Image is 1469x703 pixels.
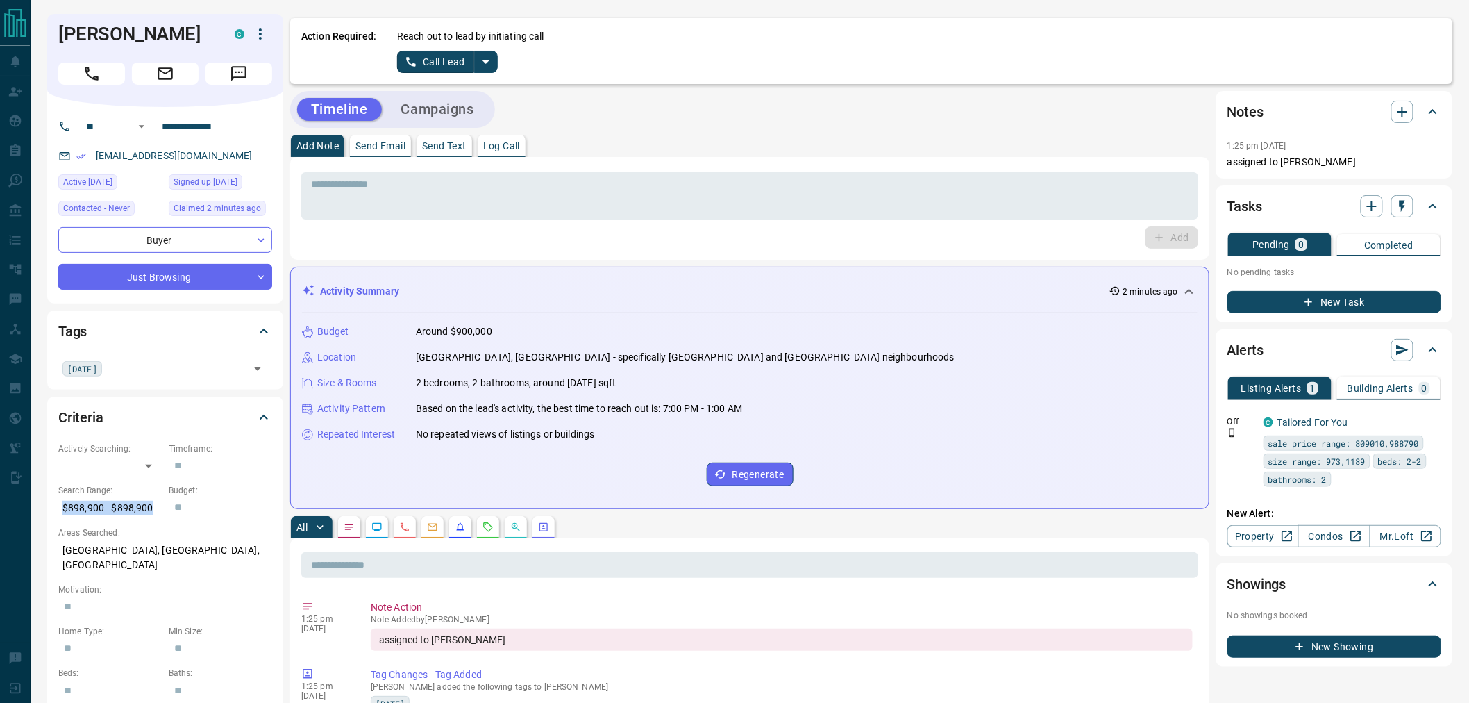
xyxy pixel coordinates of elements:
[510,522,521,533] svg: Opportunities
[416,350,955,365] p: [GEOGRAPHIC_DATA], [GEOGRAPHIC_DATA] - specifically [GEOGRAPHIC_DATA] and [GEOGRAPHIC_DATA] neigh...
[58,497,162,520] p: $898,900 - $898,900
[416,376,616,390] p: 2 bedrooms, 2 bathrooms, around [DATE] sqft
[1227,262,1441,283] p: No pending tasks
[1252,240,1290,249] p: Pending
[416,402,742,416] p: Based on the lead's activity, the best time to reach out is: 7:00 PM - 1:00 AM
[1310,383,1316,393] p: 1
[58,320,87,342] h2: Tags
[1241,383,1302,393] p: Listing Alerts
[58,315,272,348] div: Tags
[371,615,1193,625] p: Note Added by [PERSON_NAME]
[58,174,162,194] div: Tue Oct 07 2025
[483,141,520,151] p: Log Call
[1227,428,1237,438] svg: Push Notification Only
[1227,568,1441,601] div: Showings
[416,427,595,442] p: No repeated views of listings or buildings
[58,227,272,253] div: Buyer
[1227,333,1441,367] div: Alerts
[58,401,272,434] div: Criteria
[58,527,272,539] p: Areas Searched:
[1422,383,1427,393] p: 0
[455,522,466,533] svg: Listing Alerts
[235,29,244,39] div: condos.ca
[355,141,405,151] p: Send Email
[397,51,474,73] button: Call Lead
[133,118,150,135] button: Open
[169,443,272,455] p: Timeframe:
[58,625,162,638] p: Home Type:
[1227,190,1441,223] div: Tasks
[1298,525,1370,547] a: Condos
[76,151,86,161] svg: Email Verified
[1364,240,1413,250] p: Completed
[320,284,399,299] p: Activity Summary
[169,174,272,194] div: Tue Oct 07 2025
[1227,101,1264,123] h2: Notes
[169,201,272,220] div: Wed Oct 15 2025
[205,63,272,85] span: Message
[1378,454,1422,468] span: beds: 2-2
[58,264,272,290] div: Just Browsing
[317,402,385,416] p: Activity Pattern
[301,624,350,634] p: [DATE]
[371,600,1193,615] p: Note Action
[301,691,350,701] p: [DATE]
[1264,417,1273,427] div: condos.ca
[58,667,162,679] p: Beds:
[296,522,308,532] p: All
[422,141,467,151] p: Send Text
[58,406,103,429] h2: Criteria
[301,614,350,624] p: 1:25 pm
[1227,636,1441,658] button: New Showing
[1227,506,1441,521] p: New Alert:
[248,359,267,379] button: Open
[1277,417,1348,428] a: Tailored For You
[317,427,395,442] p: Repeated Interest
[1123,286,1178,298] p: 2 minutes ago
[1227,141,1286,151] p: 1:25 pm [DATE]
[1268,436,1419,450] span: sale price range: 809010,988790
[399,522,410,533] svg: Calls
[482,522,494,533] svg: Requests
[538,522,549,533] svg: Agent Actions
[58,484,162,497] p: Search Range:
[1227,573,1286,595] h2: Showings
[1227,291,1441,313] button: New Task
[63,201,130,215] span: Contacted - Never
[707,463,794,486] button: Regenerate
[58,539,272,577] p: [GEOGRAPHIC_DATA], [GEOGRAPHIC_DATA], [GEOGRAPHIC_DATA]
[169,484,272,497] p: Budget:
[1227,609,1441,622] p: No showings booked
[1298,240,1304,249] p: 0
[1227,155,1441,169] p: assigned to [PERSON_NAME]
[169,625,272,638] p: Min Size:
[58,584,272,596] p: Motivation:
[58,443,162,455] p: Actively Searching:
[397,29,544,44] p: Reach out to lead by initiating call
[296,141,339,151] p: Add Note
[174,175,237,189] span: Signed up [DATE]
[302,279,1198,304] div: Activity Summary2 minutes ago
[301,681,350,691] p: 1:25 pm
[1348,383,1413,393] p: Building Alerts
[297,98,382,121] button: Timeline
[67,362,97,376] span: [DATE]
[301,29,376,73] p: Action Required:
[371,668,1193,682] p: Tag Changes - Tag Added
[1227,95,1441,129] div: Notes
[174,201,261,215] span: Claimed 2 minutes ago
[63,175,112,189] span: Active [DATE]
[58,23,214,45] h1: [PERSON_NAME]
[317,350,356,365] p: Location
[371,682,1193,692] p: [PERSON_NAME] added the following tags to [PERSON_NAME]
[427,522,438,533] svg: Emails
[132,63,199,85] span: Email
[1227,525,1299,547] a: Property
[1227,339,1264,361] h2: Alerts
[317,324,349,339] p: Budget
[1268,472,1327,486] span: bathrooms: 2
[1227,415,1255,428] p: Off
[1227,195,1262,217] h2: Tasks
[416,324,492,339] p: Around $900,000
[371,629,1193,651] div: assigned to [PERSON_NAME]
